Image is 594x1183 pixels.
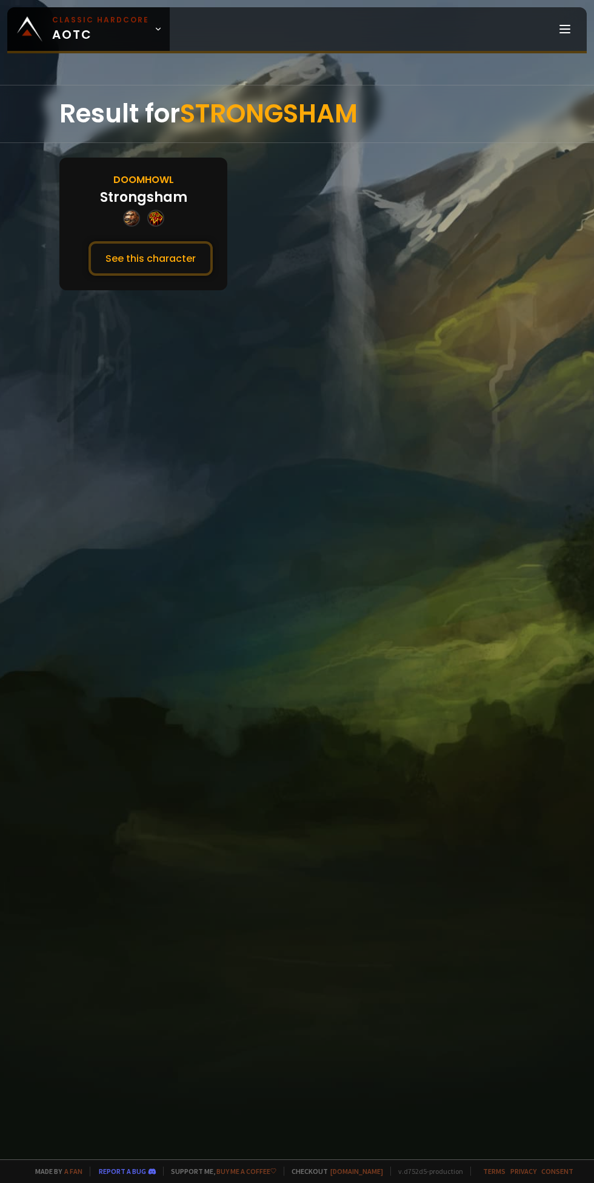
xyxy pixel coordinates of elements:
[88,241,213,276] button: See this character
[216,1167,276,1176] a: Buy me a coffee
[483,1167,506,1176] a: Terms
[180,96,358,132] span: STRONGSHAM
[52,15,149,25] small: Classic Hardcore
[7,7,170,51] a: Classic HardcoreAOTC
[163,1167,276,1176] span: Support me,
[52,15,149,44] span: AOTC
[510,1167,536,1176] a: Privacy
[330,1167,383,1176] a: [DOMAIN_NAME]
[28,1167,82,1176] span: Made by
[284,1167,383,1176] span: Checkout
[100,187,187,207] div: Strongsham
[59,85,535,142] div: Result for
[541,1167,573,1176] a: Consent
[113,172,174,187] div: Doomhowl
[390,1167,463,1176] span: v. d752d5 - production
[99,1167,146,1176] a: Report a bug
[64,1167,82,1176] a: a fan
